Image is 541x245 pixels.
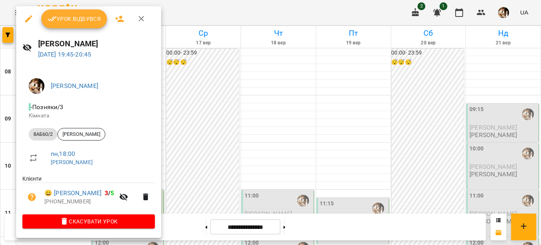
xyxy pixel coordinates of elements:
button: Урок відбувся [41,9,107,28]
span: - Позняки/3 [29,103,65,111]
button: Візит ще не сплачено. Додати оплату? [22,188,41,207]
span: [PERSON_NAME] [58,131,105,138]
button: Скасувати Урок [22,214,155,229]
img: 0162ea527a5616b79ea1cf03ccdd73a5.jpg [29,78,44,94]
ul: Клієнти [22,175,155,214]
span: 3 [105,189,108,197]
a: [PERSON_NAME] [51,82,98,90]
span: 5 [111,189,114,197]
h6: [PERSON_NAME] [38,38,155,50]
a: 😀 [PERSON_NAME] [44,188,101,198]
span: 8АБ60/2 [29,131,57,138]
span: Скасувати Урок [29,217,149,226]
p: Кімната [29,112,149,120]
a: пн , 18:00 [51,150,75,157]
b: / [105,189,114,197]
a: [PERSON_NAME] [51,159,93,165]
div: [PERSON_NAME] [57,128,105,141]
span: Урок відбувся [48,14,101,24]
a: [DATE] 19:45-20:45 [38,51,92,58]
p: [PHONE_NUMBER] [44,198,114,206]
